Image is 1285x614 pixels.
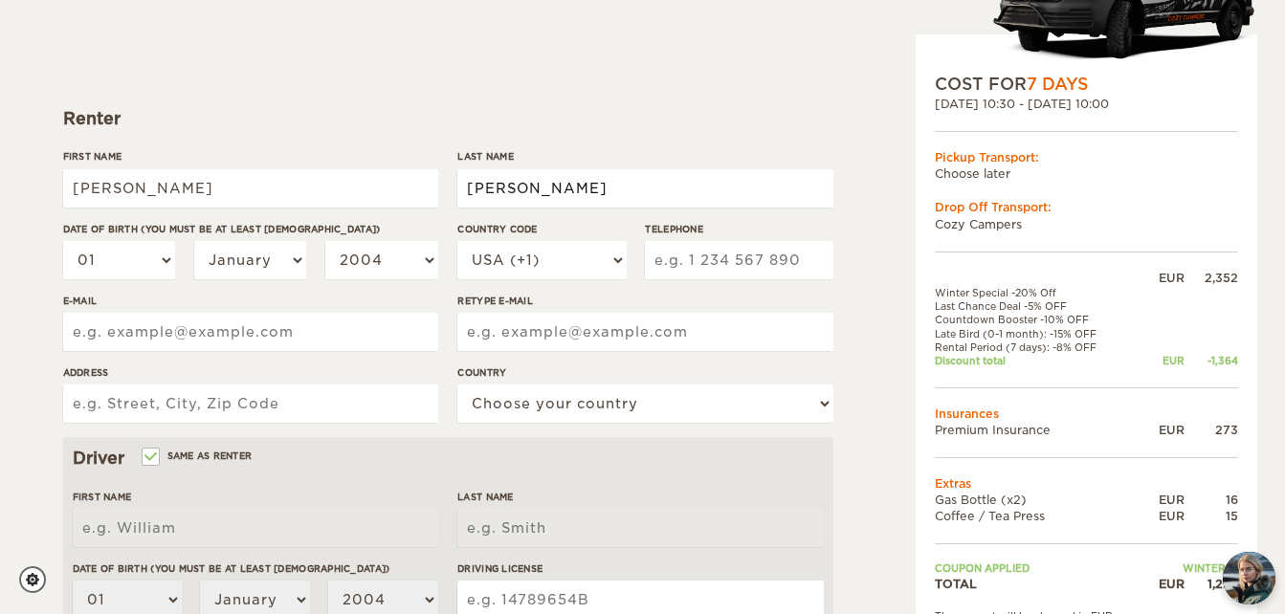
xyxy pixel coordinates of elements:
td: Insurances [935,406,1238,422]
a: Cookie settings [19,566,58,593]
div: COST FOR [935,73,1238,96]
label: Country [457,365,832,380]
img: Freyja at Cozy Campers [1223,552,1275,604]
input: e.g. example@example.com [63,313,438,351]
div: EUR [1138,508,1184,524]
label: Country Code [457,222,626,236]
div: EUR [1138,354,1184,367]
label: First Name [63,149,438,164]
label: Telephone [645,222,832,236]
td: Cozy Campers [935,216,1238,232]
div: Pickup Transport: [935,149,1238,165]
td: Late Bird (0-1 month): -15% OFF [935,327,1139,340]
td: Last Chance Deal -5% OFF [935,299,1139,313]
div: 16 [1185,492,1238,508]
input: e.g. Smith [457,169,832,208]
label: First Name [73,490,438,504]
label: Driving License [457,561,823,576]
div: EUR [1138,492,1184,508]
div: -1,364 [1185,354,1238,367]
div: EUR [1138,270,1184,286]
td: Premium Insurance [935,422,1139,438]
label: Same as renter [144,447,253,465]
div: Drop Off Transport: [935,199,1238,215]
button: chat-button [1223,552,1275,604]
label: Last Name [457,490,823,504]
label: E-mail [63,294,438,308]
div: 15 [1185,508,1238,524]
div: EUR [1138,422,1184,438]
div: EUR [1138,576,1184,592]
td: Coupon applied [935,561,1139,575]
td: Winter Special -20% Off [935,286,1139,299]
div: Renter [63,107,833,130]
td: Countdown Booster -10% OFF [935,313,1139,326]
td: Coffee / Tea Press [935,508,1139,524]
span: 7 Days [1027,75,1088,94]
div: 1,292 [1185,576,1238,592]
label: Date of birth (You must be at least [DEMOGRAPHIC_DATA]) [73,561,438,576]
td: WINTER25 [1138,561,1237,575]
input: Same as renter [144,452,156,465]
div: [DATE] 10:30 - [DATE] 10:00 [935,96,1238,112]
label: Last Name [457,149,832,164]
input: e.g. Smith [457,509,823,547]
td: Discount total [935,354,1139,367]
input: e.g. William [73,509,438,547]
label: Date of birth (You must be at least [DEMOGRAPHIC_DATA]) [63,222,438,236]
td: TOTAL [935,576,1139,592]
input: e.g. 1 234 567 890 [645,241,832,279]
label: Retype E-mail [457,294,832,308]
div: Driver [73,447,824,470]
input: e.g. example@example.com [457,313,832,351]
td: Rental Period (7 days): -8% OFF [935,340,1139,354]
label: Address [63,365,438,380]
div: 2,352 [1185,270,1238,286]
td: Choose later [935,165,1238,182]
td: Gas Bottle (x2) [935,492,1139,508]
input: e.g. Street, City, Zip Code [63,384,438,423]
td: Extras [935,475,1238,492]
div: 273 [1185,422,1238,438]
input: e.g. William [63,169,438,208]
